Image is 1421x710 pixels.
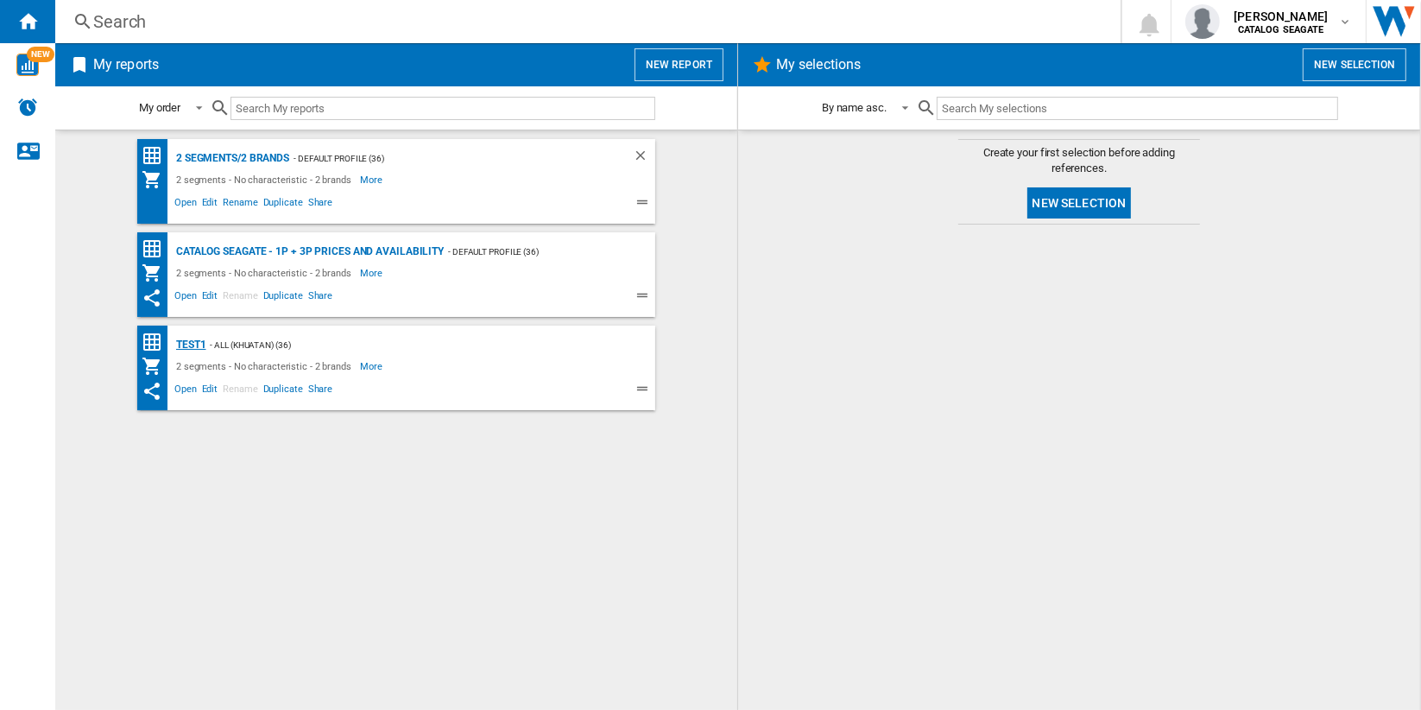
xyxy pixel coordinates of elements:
[206,334,621,356] div: - ALL (khuatan) (36)
[261,194,306,215] span: Duplicate
[306,288,336,308] span: Share
[199,288,221,308] span: Edit
[172,241,444,263] div: Catalog Seagate - 1P + 3P prices and availability
[1238,24,1324,35] b: CATALOG SEAGATE
[937,97,1338,120] input: Search My selections
[220,194,260,215] span: Rename
[17,97,38,117] img: alerts-logo.svg
[635,48,723,81] button: New report
[142,356,172,377] div: My Assortment
[1027,187,1132,219] button: New selection
[172,381,199,402] span: Open
[261,288,306,308] span: Duplicate
[142,263,172,283] div: My Assortment
[172,263,360,283] div: 2 segments - No characteristic - 2 brands
[958,145,1200,176] span: Create your first selection before adding references.
[1234,8,1328,25] span: [PERSON_NAME]
[220,288,260,308] span: Rename
[360,263,385,283] span: More
[172,288,199,308] span: Open
[90,48,162,81] h2: My reports
[172,356,360,377] div: 2 segments - No characteristic - 2 brands
[172,194,199,215] span: Open
[199,194,221,215] span: Edit
[261,381,306,402] span: Duplicate
[172,148,289,169] div: 2 segments/2 brands
[220,381,260,402] span: Rename
[199,381,221,402] span: Edit
[142,169,172,190] div: My Assortment
[93,10,1076,34] div: Search
[231,97,655,120] input: Search My reports
[142,381,162,402] ng-md-icon: This report has been shared with you
[142,145,172,167] div: Price Matrix
[633,148,655,169] div: Delete
[822,101,887,114] div: By name asc.
[444,241,621,263] div: - Default profile (36)
[1185,4,1220,39] img: profile.jpg
[172,169,360,190] div: 2 segments - No characteristic - 2 brands
[142,288,162,308] ng-md-icon: This report has been shared with you
[172,334,206,356] div: test1
[306,194,336,215] span: Share
[142,332,172,353] div: Price Matrix
[1303,48,1406,81] button: New selection
[306,381,336,402] span: Share
[142,238,172,260] div: Price Matrix
[773,48,864,81] h2: My selections
[139,101,180,114] div: My order
[360,169,385,190] span: More
[16,54,39,76] img: wise-card.svg
[27,47,54,62] span: NEW
[360,356,385,377] span: More
[289,148,598,169] div: - Default profile (36)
